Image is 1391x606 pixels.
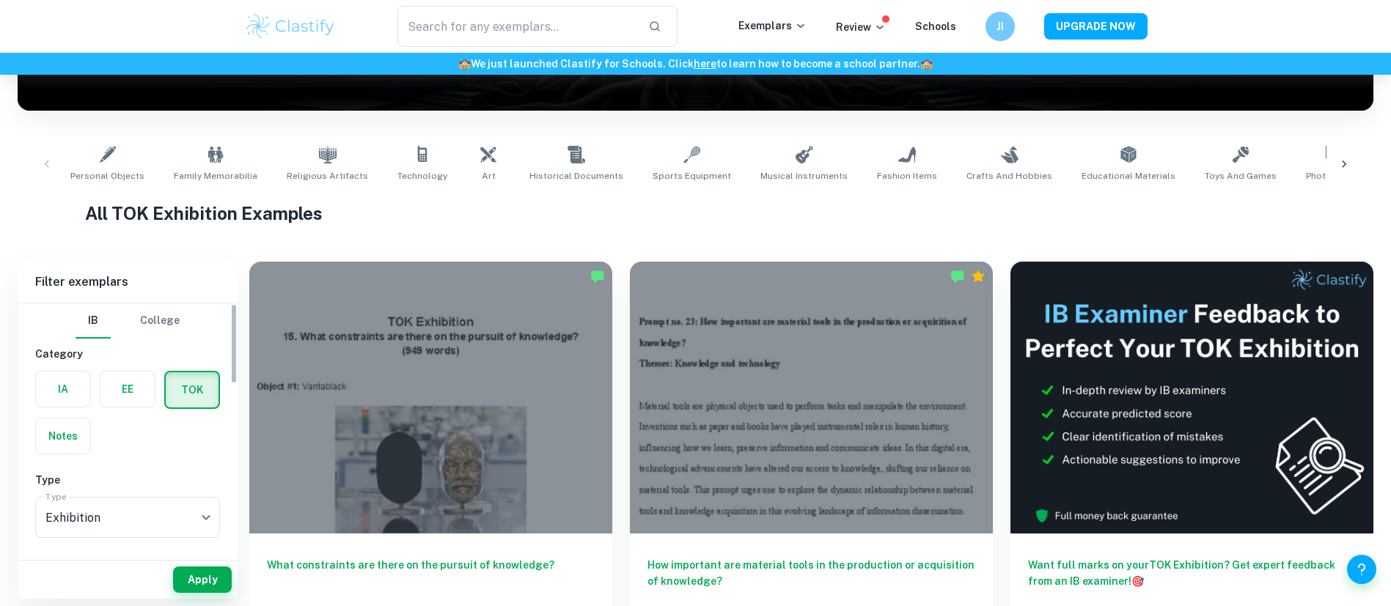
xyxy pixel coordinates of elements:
[1131,575,1144,587] span: 🎯
[971,269,986,284] div: Premium
[1010,262,1373,533] img: Thumbnail
[986,12,1015,41] button: JI
[836,19,886,35] p: Review
[70,169,144,182] span: Personal Objects
[738,18,807,34] p: Exemplars
[36,418,90,454] button: Notes
[966,169,1052,182] span: Crafts and Hobbies
[920,58,933,70] span: 🏫
[877,169,937,182] span: Fashion Items
[45,490,67,503] label: Type
[140,303,180,339] button: College
[760,169,848,182] span: Musical Instruments
[694,58,716,70] a: here
[397,169,447,182] span: Technology
[1044,13,1148,40] button: UPGRADE NOW
[244,12,337,41] img: Clastify logo
[915,21,956,32] a: Schools
[76,303,111,339] button: IB
[1306,169,1362,182] span: Photographs
[85,200,1305,226] h1: All TOK Exhibition Examples
[18,262,238,303] h6: Filter exemplars
[653,169,731,182] span: Sports Equipment
[287,169,368,182] span: Religious Artifacts
[991,18,1008,34] h6: JI
[1028,557,1356,589] h6: Want full marks on your TOK Exhibition ? Get expert feedback from an IB examiner!
[173,566,232,593] button: Apply
[482,169,496,182] span: Art
[36,372,90,407] button: IA
[35,497,220,538] div: Exhibition
[647,557,975,605] h6: How important are material tools in the production or acquisition of knowledge?
[267,557,595,605] h6: What constraints are there on the pursuit of knowledge?
[458,58,471,70] span: 🏫
[100,372,155,407] button: EE
[1347,555,1376,584] button: Help and Feedback
[590,269,605,284] img: Marked
[950,269,965,284] img: Marked
[529,169,623,182] span: Historical Documents
[76,303,180,339] div: Filter type choice
[1082,169,1175,182] span: Educational Materials
[174,169,257,182] span: Family Memorabilia
[35,472,220,488] h6: Type
[3,56,1388,72] h6: We just launched Clastify for Schools. Click to learn how to become a school partner.
[1205,169,1277,182] span: Toys and Games
[166,372,219,407] button: TOK
[35,346,220,362] h6: Category
[397,6,637,47] input: Search for any exemplars...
